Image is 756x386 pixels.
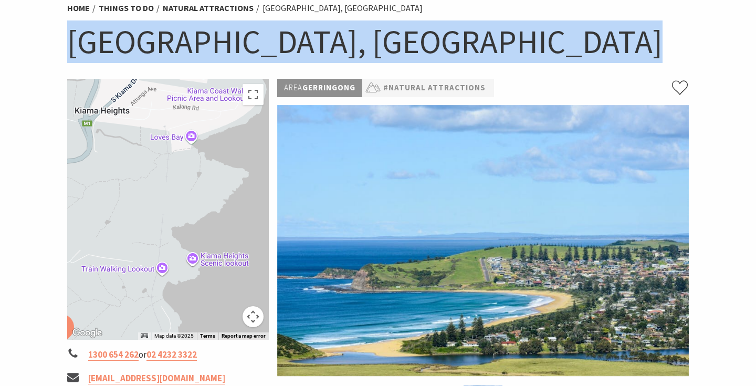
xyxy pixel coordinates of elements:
[67,3,90,14] a: Home
[154,333,194,339] span: Map data ©2025
[262,2,423,15] li: [GEOGRAPHIC_DATA], [GEOGRAPHIC_DATA]
[243,84,264,105] button: Toggle fullscreen view
[141,332,148,340] button: Keyboard shortcuts
[67,348,269,362] li: or
[146,349,197,361] a: 02 4232 3322
[67,20,689,63] h1: [GEOGRAPHIC_DATA], [GEOGRAPHIC_DATA]
[70,326,104,340] img: Google
[88,372,225,384] a: [EMAIL_ADDRESS][DOMAIN_NAME]
[200,333,215,339] a: Terms (opens in new tab)
[284,82,302,92] span: Area
[383,81,486,95] a: #Natural Attractions
[70,326,104,340] a: Click to see this area on Google Maps
[222,333,266,339] a: Report a map error
[277,105,689,376] img: Mt Pleasant Lookout
[163,3,254,14] a: Natural Attractions
[277,79,362,97] p: Gerringong
[243,306,264,327] button: Map camera controls
[99,3,154,14] a: Things To Do
[88,349,139,361] a: 1300 654 262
